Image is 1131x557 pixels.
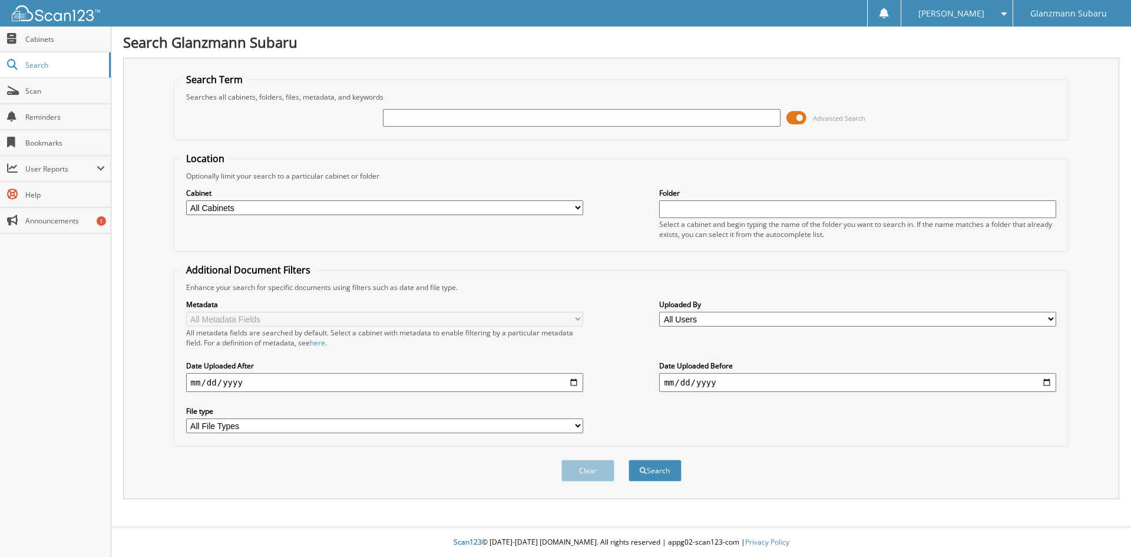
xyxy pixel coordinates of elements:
legend: Location [180,152,230,165]
span: Cabinets [25,34,105,44]
img: scan123-logo-white.svg [12,5,100,21]
span: Announcements [25,216,105,226]
div: © [DATE]-[DATE] [DOMAIN_NAME]. All rights reserved | appg02-scan123-com | [111,528,1131,557]
a: here [310,338,325,348]
input: start [186,373,583,392]
span: Bookmarks [25,138,105,148]
button: Search [629,460,682,482]
span: Glanzmann Subaru [1030,10,1107,17]
span: [PERSON_NAME] [918,10,984,17]
span: Scan [25,86,105,96]
div: Optionally limit your search to a particular cabinet or folder [180,171,1063,181]
span: Help [25,190,105,200]
div: All metadata fields are searched by default. Select a cabinet with metadata to enable filtering b... [186,328,583,348]
div: Select a cabinet and begin typing the name of the folder you want to search in. If the name match... [659,219,1056,239]
span: User Reports [25,164,97,174]
label: Folder [659,188,1056,198]
label: Date Uploaded Before [659,361,1056,371]
label: Uploaded By [659,299,1056,309]
a: Privacy Policy [745,537,789,547]
legend: Additional Document Filters [180,263,316,276]
label: Cabinet [186,188,583,198]
label: Metadata [186,299,583,309]
span: Search [25,60,103,70]
div: Searches all cabinets, folders, files, metadata, and keywords [180,92,1063,102]
div: 1 [97,216,106,226]
label: Date Uploaded After [186,361,583,371]
input: end [659,373,1056,392]
h1: Search Glanzmann Subaru [123,32,1119,52]
div: Enhance your search for specific documents using filters such as date and file type. [180,282,1063,292]
span: Reminders [25,112,105,122]
span: Scan123 [454,537,482,547]
label: File type [186,406,583,416]
legend: Search Term [180,73,249,86]
span: Advanced Search [813,114,865,123]
button: Clear [561,460,614,482]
